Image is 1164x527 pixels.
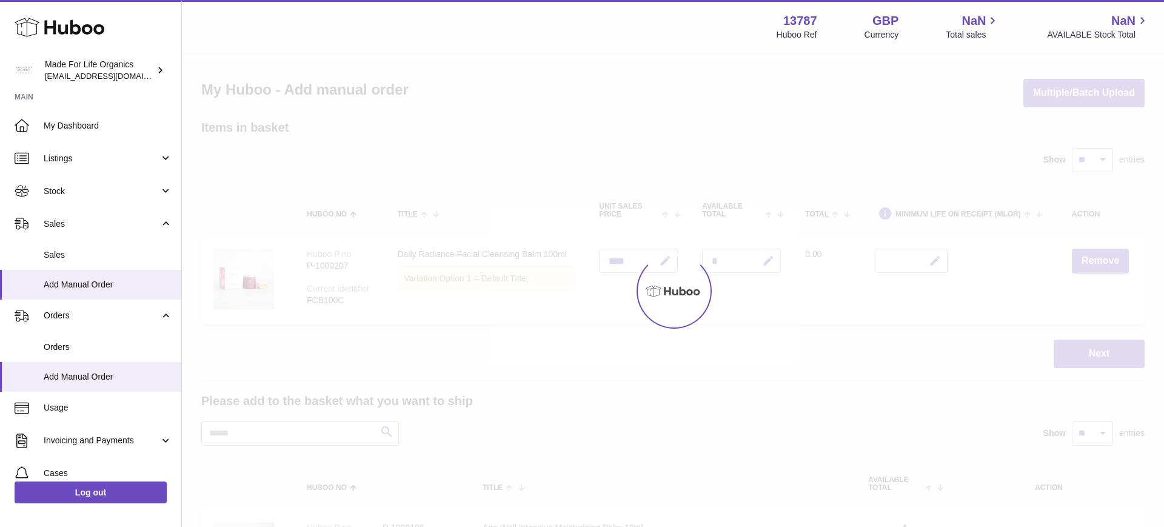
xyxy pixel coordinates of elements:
[15,482,167,503] a: Log out
[44,402,172,414] span: Usage
[44,435,159,446] span: Invoicing and Payments
[45,71,178,81] span: [EMAIL_ADDRESS][DOMAIN_NAME]
[44,341,172,353] span: Orders
[962,13,986,29] span: NaN
[946,29,1000,41] span: Total sales
[777,29,817,41] div: Huboo Ref
[44,249,172,261] span: Sales
[44,371,172,383] span: Add Manual Order
[44,468,172,479] span: Cases
[783,13,817,29] strong: 13787
[44,186,159,197] span: Stock
[44,218,159,230] span: Sales
[1111,13,1136,29] span: NaN
[44,153,159,164] span: Listings
[15,61,33,79] img: internalAdmin-13787@internal.huboo.com
[865,29,899,41] div: Currency
[44,310,159,321] span: Orders
[1047,13,1149,41] a: NaN AVAILABLE Stock Total
[946,13,1000,41] a: NaN Total sales
[44,279,172,290] span: Add Manual Order
[1047,29,1149,41] span: AVAILABLE Stock Total
[872,13,898,29] strong: GBP
[44,120,172,132] span: My Dashboard
[45,59,154,82] div: Made For Life Organics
